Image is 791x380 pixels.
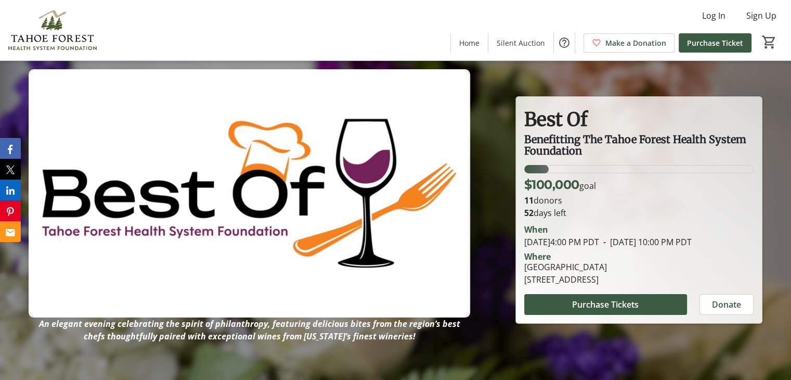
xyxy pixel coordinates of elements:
[524,223,548,236] div: When
[524,294,687,315] button: Purchase Tickets
[524,165,754,173] div: 10.59309% of fundraising goal reached
[524,133,749,157] span: Benefitting The Tahoe Forest Health System Foundation
[524,108,588,131] strong: Best Of
[451,33,488,53] a: Home
[605,37,666,48] span: Make a Donation
[497,37,545,48] span: Silent Auction
[554,32,575,53] button: Help
[702,9,725,22] span: Log In
[524,207,754,219] p: days left
[524,261,607,273] div: [GEOGRAPHIC_DATA]
[699,294,754,315] button: Donate
[524,273,607,286] div: [STREET_ADDRESS]
[572,298,639,311] span: Purchase Tickets
[524,195,534,206] b: 11
[6,4,99,56] img: Tahoe Forest Health System Foundation's Logo
[687,37,743,48] span: Purchase Ticket
[679,33,751,53] a: Purchase Ticket
[712,298,741,311] span: Donate
[694,7,734,24] button: Log In
[459,37,479,48] span: Home
[583,33,675,53] a: Make a Donation
[599,236,610,248] span: -
[746,9,776,22] span: Sign Up
[29,69,470,318] img: Campaign CTA Media Photo
[39,318,460,342] em: An elegant evening celebrating the spirit of philanthropy, featuring delicious bites from the reg...
[738,7,785,24] button: Sign Up
[599,236,692,248] span: [DATE] 10:00 PM PDT
[524,177,579,192] span: $100,000
[524,236,599,248] span: [DATE] 4:00 PM PDT
[524,207,534,219] span: 52
[760,33,779,52] button: Cart
[524,175,596,194] p: goal
[524,194,754,207] p: donors
[488,33,553,53] a: Silent Auction
[524,252,551,261] div: Where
